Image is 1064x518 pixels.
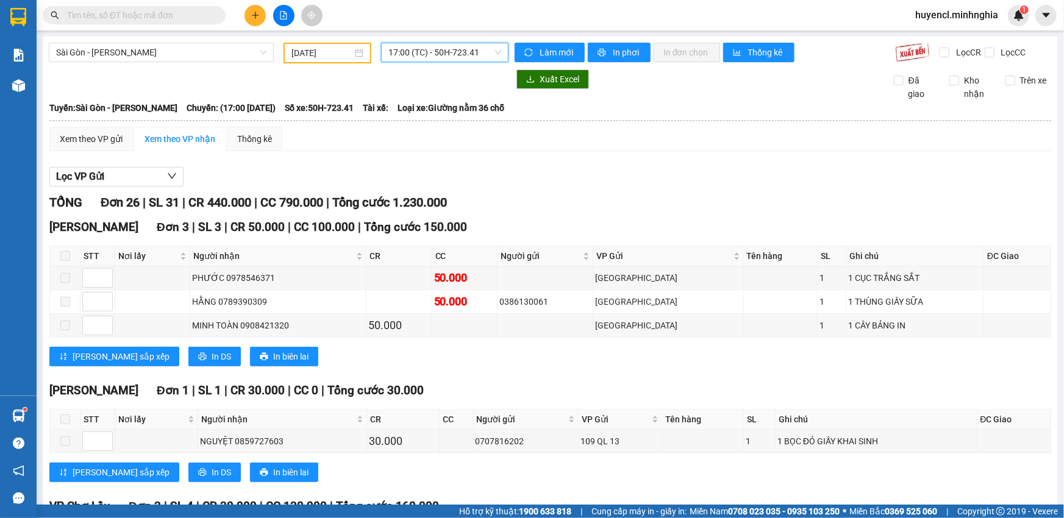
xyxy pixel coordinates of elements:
[846,246,984,266] th: Ghi chú
[157,383,189,397] span: Đơn 1
[145,132,215,146] div: Xem theo VP nhận
[51,11,59,20] span: search
[187,101,276,115] span: Chuyến: (17:00 [DATE])
[260,468,268,478] span: printer
[434,293,496,310] div: 50.000
[1022,5,1026,14] span: 1
[848,295,982,308] div: 1 THÙNG GIẤY SỮA
[951,46,983,59] span: Lọc CR
[192,220,195,234] span: |
[192,271,364,285] div: PHƯỚC 0978546371
[984,246,1051,266] th: ĐC Giao
[1041,10,1052,21] span: caret-down
[369,433,437,450] div: 30.000
[434,269,496,286] div: 50.000
[273,5,295,26] button: file-add
[266,499,327,513] span: CC 130.000
[432,246,498,266] th: CC
[200,435,365,448] div: NGUYỆT 0859727603
[288,220,291,234] span: |
[477,413,566,426] span: Người gửi
[398,101,504,115] span: Loại xe: Giường nằm 36 chỗ
[12,79,25,92] img: warehouse-icon
[540,46,575,59] span: Làm mới
[285,101,354,115] span: Số xe: 50H-723.41
[129,499,161,513] span: Đơn 3
[959,74,996,101] span: Kho nhận
[49,383,138,397] span: [PERSON_NAME]
[332,195,447,210] span: Tổng cước 1.230.000
[198,220,221,234] span: SL 3
[60,132,123,146] div: Xem theo VP gửi
[330,499,333,513] span: |
[996,507,1005,516] span: copyright
[118,249,177,263] span: Nơi lấy
[59,352,68,362] span: sort-ascending
[440,410,474,430] th: CC
[212,466,231,479] span: In DS
[690,505,840,518] span: Miền Nam
[996,46,1028,59] span: Lọc CC
[188,347,241,366] button: printerIn DS
[279,11,288,20] span: file-add
[49,499,110,513] span: VP Chợ Lầu
[12,410,25,422] img: warehouse-icon
[198,383,221,397] span: SL 1
[254,195,257,210] span: |
[212,350,231,363] span: In DS
[170,499,193,513] span: SL 4
[540,73,579,86] span: Xuất Excel
[273,466,309,479] span: In biên lai
[977,410,1051,430] th: ĐC Giao
[67,9,211,22] input: Tìm tên, số ĐT hoặc mã đơn
[654,43,720,62] button: In đơn chọn
[192,383,195,397] span: |
[1013,10,1024,21] img: icon-new-feature
[595,319,741,332] div: [GEOGRAPHIC_DATA]
[593,290,744,314] td: Sài Gòn
[188,463,241,482] button: printerIn DS
[192,295,364,308] div: HẰNG 0789390309
[73,466,170,479] span: [PERSON_NAME] sắp xếp
[744,410,776,430] th: SL
[728,506,840,516] strong: 0708 023 035 - 0935 103 250
[818,246,846,266] th: SL
[321,383,324,397] span: |
[501,249,580,263] span: Người gửi
[192,319,364,332] div: MINH TOÀN 0908421320
[291,46,352,60] input: 11/10/2025
[519,506,571,516] strong: 1900 633 818
[524,48,535,58] span: sync
[776,410,977,430] th: Ghi chú
[157,220,189,234] span: Đơn 3
[164,499,167,513] span: |
[80,410,115,430] th: STT
[363,101,388,115] span: Tài xế:
[167,171,177,181] span: down
[327,383,424,397] span: Tổng cước 30.000
[1015,74,1052,87] span: Trên xe
[593,314,744,338] td: Sài Gòn
[260,352,268,362] span: printer
[499,295,590,308] div: 0386130061
[819,319,844,332] div: 1
[849,505,937,518] span: Miền Bắc
[260,195,323,210] span: CC 790.000
[848,271,982,285] div: 1 CỤC TRẮNG SẮT
[367,410,440,430] th: CR
[593,266,744,290] td: Sài Gòn
[230,220,285,234] span: CR 50.000
[388,43,501,62] span: 17:00 (TC) - 50H-723.41
[336,499,439,513] span: Tổng cước 160.000
[843,509,846,514] span: ⚪️
[250,347,318,366] button: printerIn biên lai
[946,505,948,518] span: |
[723,43,794,62] button: bar-chartThống kê
[582,413,649,426] span: VP Gửi
[196,499,199,513] span: |
[13,492,24,504] span: message
[476,435,577,448] div: 0707816202
[59,468,68,478] span: sort-ascending
[193,249,354,263] span: Người nhận
[368,317,430,334] div: 50.000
